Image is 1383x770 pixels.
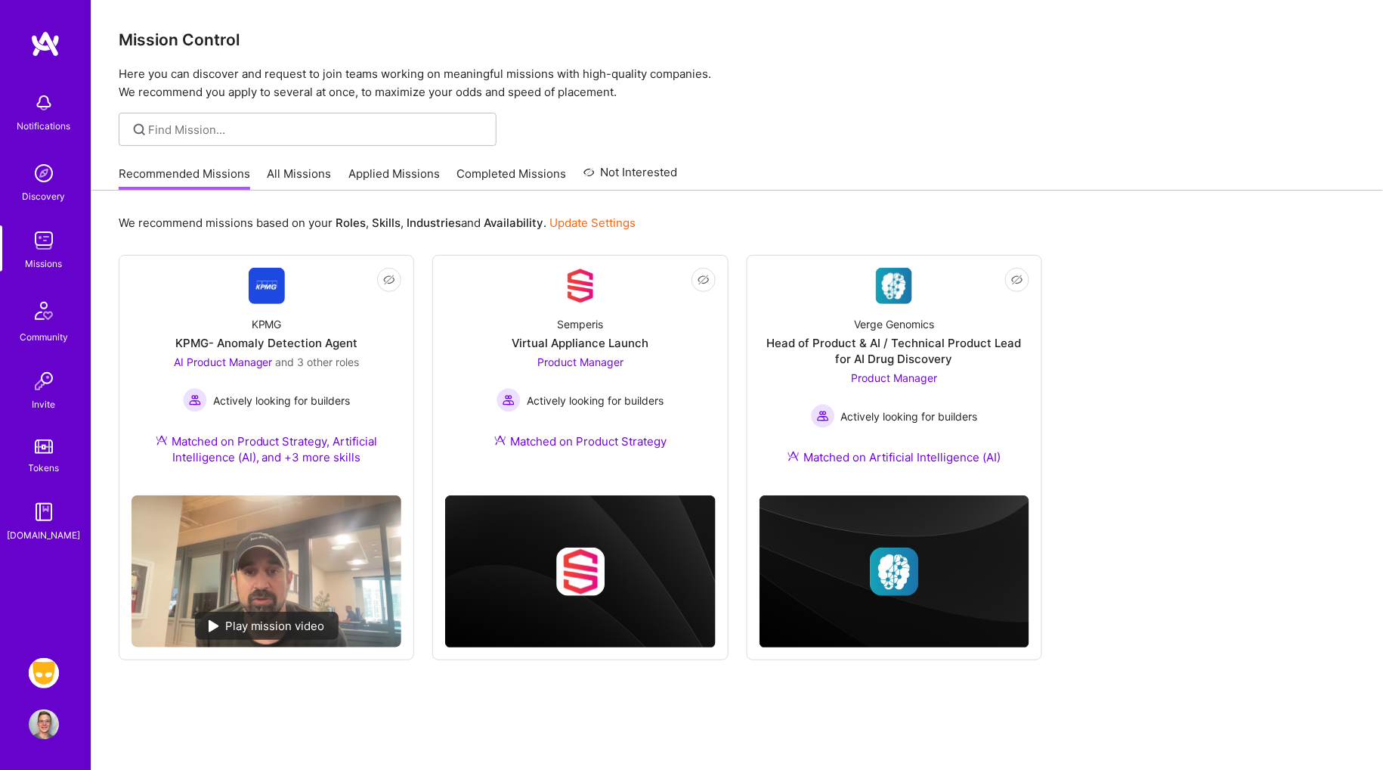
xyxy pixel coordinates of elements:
[854,316,934,332] div: Verge Genomics
[17,118,71,134] div: Notifications
[8,527,81,543] div: [DOMAIN_NAME]
[557,316,603,332] div: Semperis
[209,620,219,632] img: play
[497,388,521,412] img: Actively looking for builders
[174,356,273,368] span: AI Product Manager
[760,335,1029,367] div: Head of Product & AI / Technical Product Lead for AI Drug Discovery
[29,366,59,396] img: Invite
[29,460,60,476] div: Tokens
[445,495,715,648] img: cover
[119,65,1356,101] p: Here you can discover and request to join teams working on meaningful missions with high-quality ...
[175,335,357,351] div: KPMG- Anomaly Detection Agent
[131,268,401,483] a: Company LogoKPMGKPMG- Anomaly Detection AgentAI Product Manager and 3 other rolesActively looking...
[494,434,506,446] img: Ateam Purple Icon
[276,356,360,368] span: and 3 other roles
[372,216,401,230] b: Skills
[457,166,567,191] a: Completed Missions
[29,497,59,527] img: guide book
[35,439,53,454] img: tokens
[30,30,60,57] img: logo
[512,335,648,351] div: Virtual Appliance Launch
[811,404,835,428] img: Actively looking for builders
[29,158,59,188] img: discovery
[25,709,63,740] a: User Avatar
[583,163,678,191] a: Not Interested
[841,408,978,424] span: Actively looking for builders
[26,256,63,272] div: Missions
[383,274,395,286] i: icon EyeClosed
[407,216,461,230] b: Industries
[484,216,543,230] b: Availability
[870,548,918,596] img: Company logo
[23,188,66,204] div: Discovery
[119,166,250,191] a: Recommended Missions
[562,268,599,304] img: Company Logo
[119,30,1356,49] h3: Mission Control
[348,166,440,191] a: Applied Missions
[29,88,59,118] img: bell
[336,216,366,230] b: Roles
[149,122,485,138] input: Find Mission...
[20,329,68,345] div: Community
[851,371,937,384] span: Product Manager
[25,658,63,688] a: Grindr: Product & Marketing
[876,268,912,304] img: Company Logo
[698,274,710,286] i: icon EyeClosed
[131,121,148,138] i: icon SearchGrey
[195,612,339,640] div: Play mission video
[760,268,1029,483] a: Company LogoVerge GenomicsHead of Product & AI / Technical Product Lead for AI Drug DiscoveryProd...
[213,393,350,408] span: Actively looking for builders
[183,388,207,412] img: Actively looking for builders
[32,396,56,412] div: Invite
[556,548,605,596] img: Company logo
[268,166,332,191] a: All Missions
[787,450,800,462] img: Ateam Purple Icon
[549,216,636,230] a: Update Settings
[156,434,168,446] img: Ateam Purple Icon
[249,268,285,304] img: Company Logo
[527,393,664,408] span: Actively looking for builders
[787,449,1001,465] div: Matched on Artificial Intelligence (AI)
[131,495,401,647] img: No Mission
[1011,274,1023,286] i: icon EyeClosed
[119,215,636,231] p: We recommend missions based on your , , and .
[445,268,715,467] a: Company LogoSemperisVirtual Appliance LaunchProduct Manager Actively looking for buildersActively...
[29,709,59,740] img: User Avatar
[29,225,59,256] img: teamwork
[494,433,667,449] div: Matched on Product Strategy
[760,495,1029,648] img: cover
[131,433,401,465] div: Matched on Product Strategy, Artificial Intelligence (AI), and +3 more skills
[29,658,59,688] img: Grindr: Product & Marketing
[252,316,282,332] div: KPMG
[537,356,623,368] span: Product Manager
[26,293,62,329] img: Community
